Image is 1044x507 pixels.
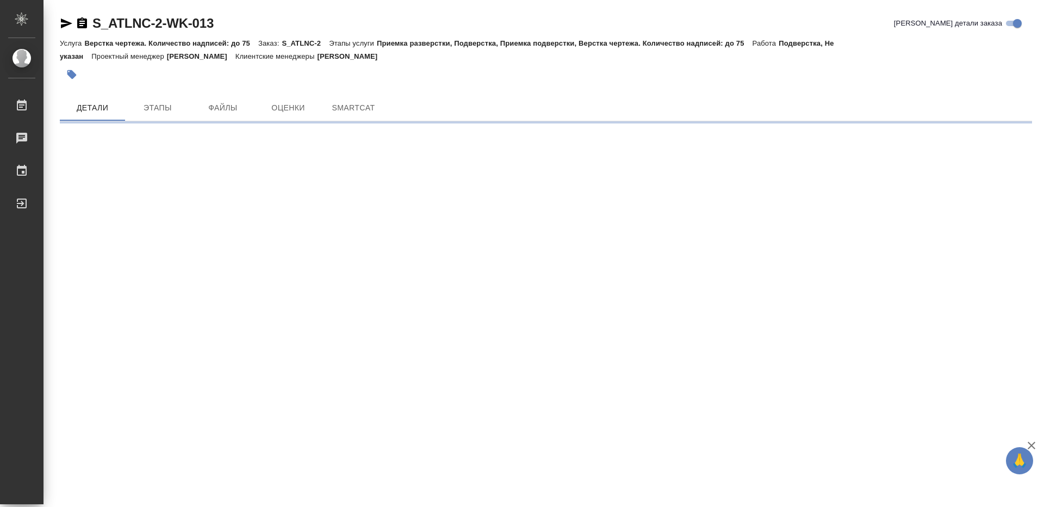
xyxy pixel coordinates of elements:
span: [PERSON_NAME] детали заказа [894,18,1002,29]
p: [PERSON_NAME] [167,52,235,60]
span: SmartCat [327,101,380,115]
p: Заказ: [258,39,282,47]
span: Оценки [262,101,314,115]
p: Клиентские менеджеры [235,52,318,60]
p: S_ATLNC-2 [282,39,329,47]
span: Этапы [132,101,184,115]
span: 🙏 [1010,449,1029,472]
button: 🙏 [1006,447,1033,474]
a: S_ATLNC-2-WK-013 [92,16,214,30]
button: Скопировать ссылку для ЯМессенджера [60,17,73,30]
p: Услуга [60,39,84,47]
span: Детали [66,101,119,115]
p: Работа [753,39,779,47]
button: Скопировать ссылку [76,17,89,30]
p: Этапы услуги [329,39,377,47]
p: Проектный менеджер [91,52,166,60]
button: Добавить тэг [60,63,84,86]
p: Верстка чертежа. Количество надписей: до 75 [84,39,258,47]
span: Файлы [197,101,249,115]
p: Приемка разверстки, Подверстка, Приемка подверстки, Верстка чертежа. Количество надписей: до 75 [377,39,753,47]
p: [PERSON_NAME] [317,52,386,60]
